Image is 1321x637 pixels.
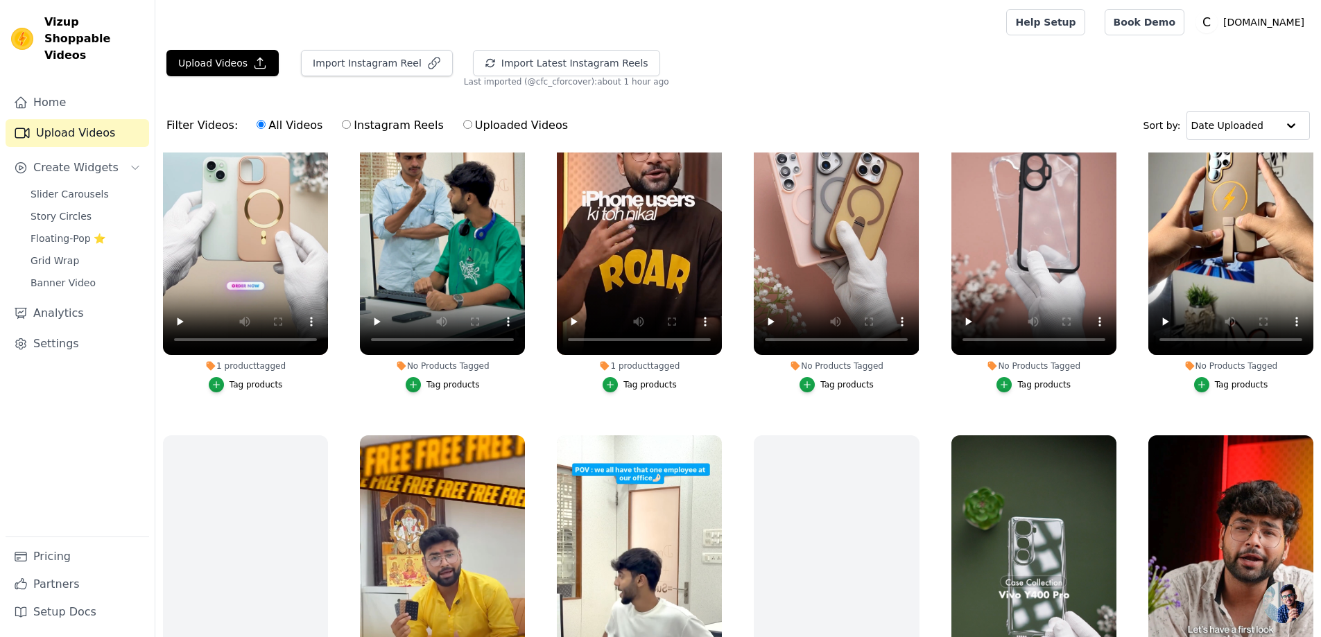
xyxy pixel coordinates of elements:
[22,184,149,204] a: Slider Carousels
[360,360,525,372] div: No Products Tagged
[1195,10,1310,35] button: C [DOMAIN_NAME]
[31,276,96,290] span: Banner Video
[1006,9,1085,35] a: Help Setup
[557,360,722,372] div: 1 product tagged
[33,159,119,176] span: Create Widgets
[256,116,323,134] label: All Videos
[11,28,33,50] img: Vizup
[6,543,149,570] a: Pricing
[1017,379,1071,390] div: Tag products
[6,598,149,626] a: Setup Docs
[1105,9,1184,35] a: Book Demo
[951,360,1116,372] div: No Products Tagged
[22,207,149,226] a: Story Circles
[473,50,660,76] button: Import Latest Instagram Reels
[163,360,328,372] div: 1 product tagged
[6,154,149,182] button: Create Widgets
[209,377,283,392] button: Tag products
[31,254,79,268] span: Grid Wrap
[1143,111,1311,140] div: Sort by:
[820,379,874,390] div: Tag products
[22,273,149,293] a: Banner Video
[6,89,149,116] a: Home
[257,120,266,129] input: All Videos
[342,120,351,129] input: Instagram Reels
[31,187,109,201] span: Slider Carousels
[426,379,480,390] div: Tag products
[754,360,919,372] div: No Products Tagged
[6,570,149,598] a: Partners
[463,120,472,129] input: Uploaded Videos
[166,110,576,141] div: Filter Videos:
[301,50,453,76] button: Import Instagram Reel
[22,251,149,270] a: Grid Wrap
[31,209,92,223] span: Story Circles
[22,229,149,248] a: Floating-Pop ⭐
[6,119,149,147] a: Upload Videos
[463,116,569,134] label: Uploaded Videos
[406,377,480,392] button: Tag products
[166,50,279,76] button: Upload Videos
[1148,360,1313,372] div: No Products Tagged
[341,116,444,134] label: Instagram Reels
[464,76,669,87] span: Last imported (@ cfc_cforcover ): about 1 hour ago
[44,14,144,64] span: Vizup Shoppable Videos
[1194,377,1268,392] button: Tag products
[230,379,283,390] div: Tag products
[1218,10,1310,35] p: [DOMAIN_NAME]
[800,377,874,392] button: Tag products
[6,299,149,327] a: Analytics
[1263,582,1304,623] div: Open chat
[603,377,677,392] button: Tag products
[1202,15,1211,29] text: C
[6,330,149,358] a: Settings
[996,377,1071,392] button: Tag products
[623,379,677,390] div: Tag products
[31,232,105,245] span: Floating-Pop ⭐
[1215,379,1268,390] div: Tag products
